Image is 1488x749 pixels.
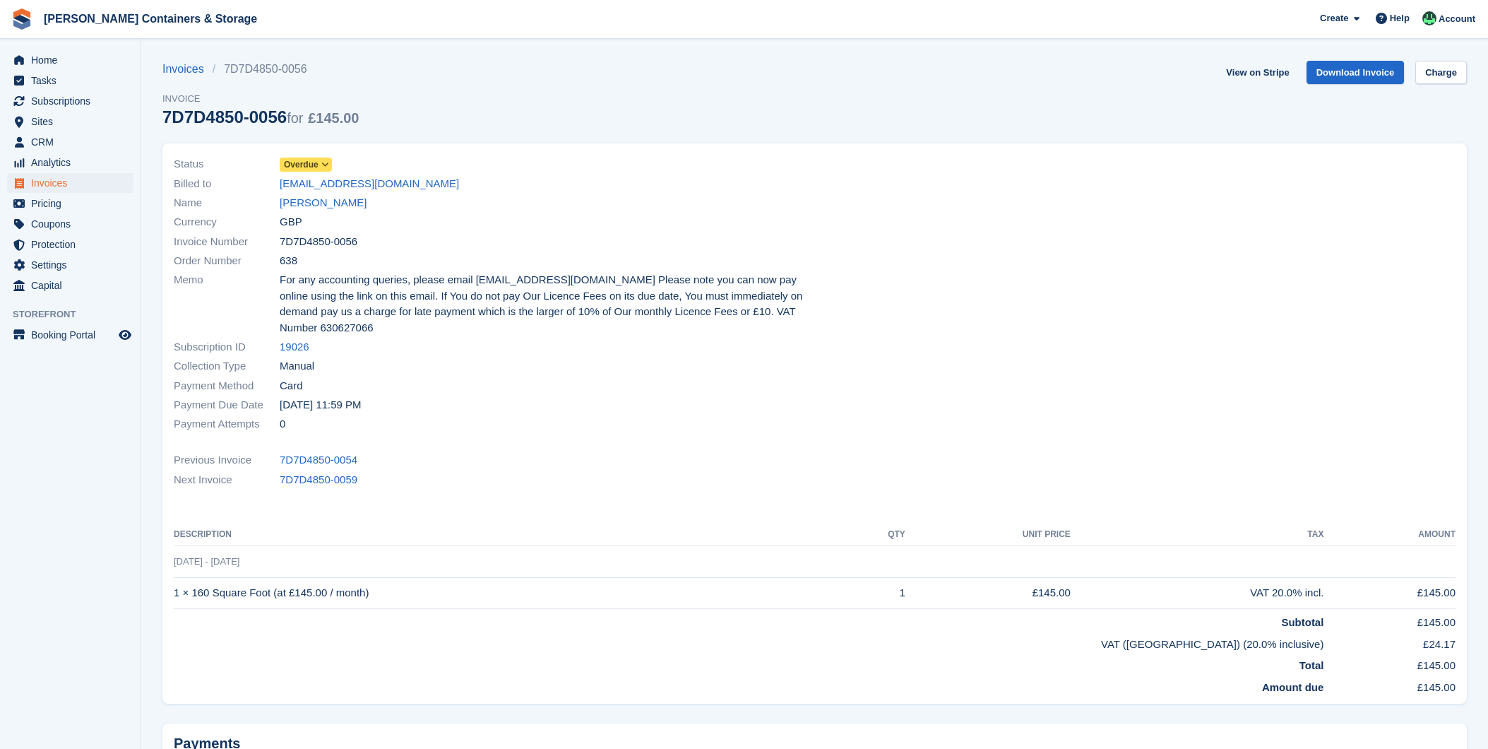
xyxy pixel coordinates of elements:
span: 7D7D4850-0056 [280,234,357,250]
span: £145.00 [308,110,359,126]
time: 2025-08-25 22:59:59 UTC [280,397,362,413]
span: Overdue [284,158,319,171]
a: Invoices [162,61,213,78]
span: Status [174,156,280,172]
a: Download Invoice [1307,61,1405,84]
a: [EMAIL_ADDRESS][DOMAIN_NAME] [280,176,459,192]
td: £145.00 [1323,609,1456,631]
a: Preview store [117,326,133,343]
a: [PERSON_NAME] [280,195,367,211]
span: Invoice [162,92,359,106]
a: 19026 [280,339,309,355]
span: Subscriptions [31,91,116,111]
span: Analytics [31,153,116,172]
span: Collection Type [174,358,280,374]
a: menu [7,255,133,275]
div: VAT 20.0% incl. [1071,585,1324,601]
span: Payment Method [174,378,280,394]
th: Unit Price [905,524,1071,546]
span: Capital [31,276,116,295]
a: menu [7,194,133,213]
span: Create [1320,11,1348,25]
span: Invoices [31,173,116,193]
a: [PERSON_NAME] Containers & Storage [38,7,263,30]
a: View on Stripe [1220,61,1294,84]
a: menu [7,132,133,152]
nav: breadcrumbs [162,61,359,78]
strong: Amount due [1262,681,1324,693]
span: Protection [31,235,116,254]
span: For any accounting queries, please email [EMAIL_ADDRESS][DOMAIN_NAME] Please note you can now pay... [280,272,807,336]
span: Billed to [174,176,280,192]
th: QTY [845,524,905,546]
span: Settings [31,255,116,275]
td: £145.00 [1323,674,1456,696]
a: menu [7,50,133,70]
th: Amount [1323,524,1456,546]
span: 638 [280,253,297,269]
td: £145.00 [1323,577,1456,609]
td: £24.17 [1323,631,1456,653]
span: Pricing [31,194,116,213]
span: Storefront [13,307,141,322]
span: Help [1390,11,1410,25]
a: menu [7,235,133,254]
td: 1 [845,577,905,609]
a: menu [7,112,133,131]
span: Payment Due Date [174,397,280,413]
span: Name [174,195,280,211]
td: £145.00 [1323,652,1456,674]
span: GBP [280,214,302,230]
span: Currency [174,214,280,230]
td: VAT ([GEOGRAPHIC_DATA]) (20.0% inclusive) [174,631,1323,653]
a: menu [7,173,133,193]
th: Tax [1071,524,1324,546]
a: 7D7D4850-0054 [280,452,357,468]
span: Memo [174,272,280,336]
img: Arjun Preetham [1422,11,1436,25]
a: menu [7,214,133,234]
span: Invoice Number [174,234,280,250]
span: Payment Attempts [174,416,280,432]
td: 1 × 160 Square Foot (at £145.00 / month) [174,577,845,609]
a: menu [7,91,133,111]
span: Manual [280,358,314,374]
span: Previous Invoice [174,452,280,468]
a: menu [7,153,133,172]
td: £145.00 [905,577,1071,609]
span: [DATE] - [DATE] [174,556,239,567]
a: menu [7,71,133,90]
span: Sites [31,112,116,131]
strong: Total [1299,659,1324,671]
a: 7D7D4850-0059 [280,472,357,488]
span: Order Number [174,253,280,269]
a: Overdue [280,156,332,172]
img: stora-icon-8386f47178a22dfd0bd8f6a31ec36ba5ce8667c1dd55bd0f319d3a0aa187defe.svg [11,8,32,30]
span: Booking Portal [31,325,116,345]
span: Home [31,50,116,70]
a: Charge [1415,61,1467,84]
span: CRM [31,132,116,152]
div: 7D7D4850-0056 [162,107,359,126]
a: menu [7,276,133,295]
span: Tasks [31,71,116,90]
span: 0 [280,416,285,432]
a: menu [7,325,133,345]
span: Subscription ID [174,339,280,355]
th: Description [174,524,845,546]
span: Card [280,378,303,394]
strong: Subtotal [1281,616,1323,628]
span: Account [1439,12,1475,26]
span: for [287,110,303,126]
span: Coupons [31,214,116,234]
span: Next Invoice [174,472,280,488]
